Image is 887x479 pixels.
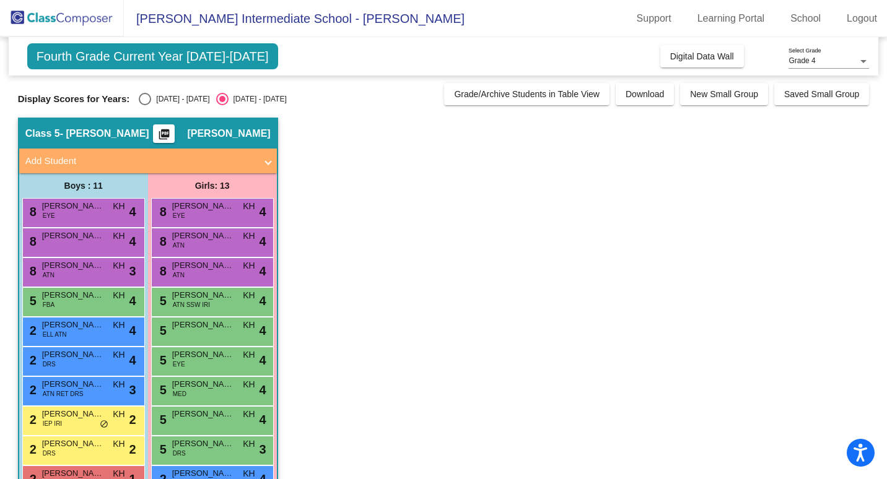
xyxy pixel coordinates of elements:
span: 5 [27,294,37,308]
span: 5 [157,383,167,397]
span: 4 [260,381,266,399]
span: - [PERSON_NAME] [60,127,149,140]
span: KH [243,408,255,421]
button: Download [616,83,674,105]
span: 5 [157,294,167,308]
span: 3 [129,381,136,399]
span: 4 [260,291,266,310]
span: [PERSON_NAME] [172,348,234,361]
span: 4 [129,351,136,369]
mat-icon: picture_as_pdf [157,128,172,145]
span: Grade 4 [789,56,815,65]
span: [PERSON_NAME] [172,289,234,301]
span: Digital Data Wall [670,51,734,61]
span: 4 [260,410,266,429]
span: [PERSON_NAME] [172,319,234,331]
span: ATN SSW IRI [173,300,210,309]
span: [PERSON_NAME] [172,408,234,420]
span: 5 [157,442,167,456]
span: Saved Small Group [784,89,859,99]
span: Grade/Archive Students in Table View [454,89,600,99]
span: [PERSON_NAME] [172,378,234,391]
span: 8 [157,205,167,218]
div: Boys : 11 [19,173,148,198]
span: 2 [27,442,37,456]
span: FBA [43,300,55,309]
span: DRS [43,449,56,458]
a: School [780,9,831,28]
span: KH [113,319,125,332]
span: New Small Group [690,89,758,99]
span: KH [113,378,125,391]
span: 4 [260,202,266,221]
mat-expansion-panel-header: Add Student [19,149,277,173]
span: [PERSON_NAME] [42,378,104,391]
span: 8 [157,235,167,248]
span: 4 [260,321,266,340]
span: [PERSON_NAME] [172,438,234,450]
button: New Small Group [680,83,768,105]
span: 5 [157,324,167,337]
span: [PERSON_NAME] [42,200,104,212]
button: Saved Small Group [774,83,869,105]
span: 3 [260,440,266,459]
span: [PERSON_NAME] Intermediate School - [PERSON_NAME] [124,9,465,28]
span: KH [243,438,255,451]
span: 5 [157,413,167,426]
span: KH [113,200,125,213]
span: EYE [173,360,185,369]
span: ELL ATN [43,330,67,339]
span: do_not_disturb_alt [100,420,108,429]
a: Learning Portal [688,9,775,28]
span: [PERSON_NAME] Quick [42,438,104,450]
span: Class 5 [25,127,60,140]
span: EYE [173,211,185,220]
span: 2 [27,383,37,397]
span: KH [243,259,255,272]
span: [PERSON_NAME] [172,200,234,212]
span: [PERSON_NAME] [42,319,104,331]
span: [PERSON_NAME] [42,289,104,301]
span: 2 [27,413,37,426]
span: KH [243,378,255,391]
span: 8 [27,235,37,248]
span: [PERSON_NAME] [PERSON_NAME] [42,408,104,420]
span: KH [243,319,255,332]
span: 4 [260,232,266,251]
span: [PERSON_NAME] [172,259,234,272]
span: KH [113,230,125,243]
span: KH [113,289,125,302]
span: KH [243,230,255,243]
span: 2 [27,353,37,367]
div: [DATE] - [DATE] [151,93,209,105]
span: Fourth Grade Current Year [DATE]-[DATE] [27,43,278,69]
span: 5 [157,353,167,367]
span: 4 [129,291,136,310]
button: Digital Data Wall [660,45,744,67]
span: 4 [129,232,136,251]
span: ATN RET DRS [43,389,84,399]
span: 8 [157,264,167,278]
div: [DATE] - [DATE] [229,93,287,105]
span: IEP IRI [43,419,63,428]
div: Girls: 13 [148,173,277,198]
span: ATN [43,270,55,280]
span: KH [113,259,125,272]
span: [PERSON_NAME] [42,259,104,272]
mat-panel-title: Add Student [25,154,256,168]
span: MED [173,389,186,399]
button: Grade/Archive Students in Table View [444,83,610,105]
span: [PERSON_NAME] [42,230,104,242]
span: ATN [173,241,185,250]
span: [PERSON_NAME] [187,127,270,140]
a: Logout [837,9,887,28]
span: 4 [129,321,136,340]
span: Download [626,89,664,99]
span: 4 [260,351,266,369]
span: DRS [43,360,56,369]
span: KH [113,348,125,361]
button: Print Students Details [153,124,175,143]
span: KH [243,348,255,361]
span: 2 [129,440,136,459]
a: Support [627,9,681,28]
